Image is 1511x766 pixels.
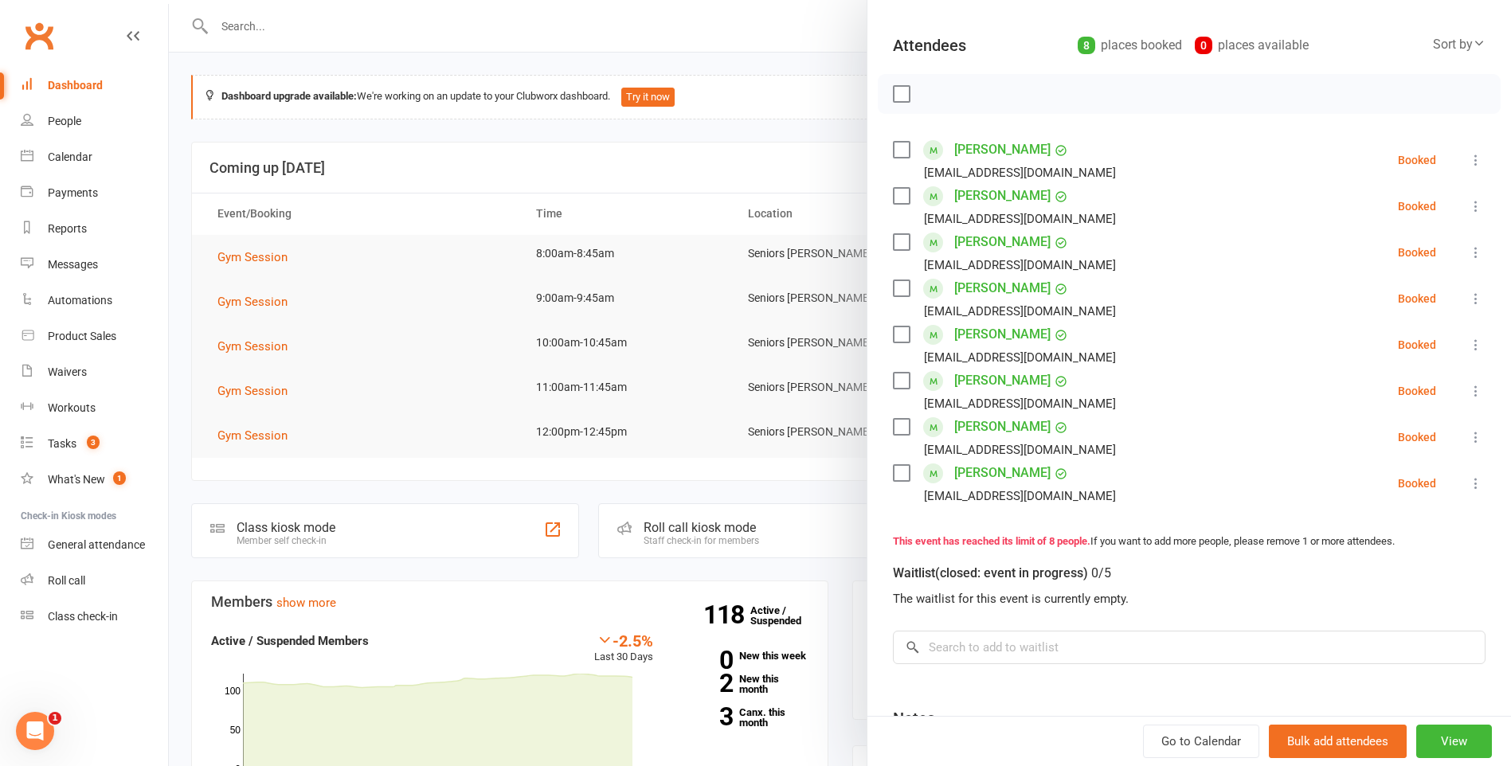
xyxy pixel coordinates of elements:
[21,354,168,390] a: Waivers
[893,34,966,57] div: Attendees
[21,139,168,175] a: Calendar
[21,68,168,104] a: Dashboard
[1195,34,1309,57] div: places available
[16,712,54,750] iframe: Intercom live chat
[1398,339,1436,350] div: Booked
[954,322,1051,347] a: [PERSON_NAME]
[893,589,1486,608] div: The waitlist for this event is currently empty.
[1078,34,1182,57] div: places booked
[1398,478,1436,489] div: Booked
[48,401,96,414] div: Workouts
[954,414,1051,440] a: [PERSON_NAME]
[1416,725,1492,758] button: View
[48,79,103,92] div: Dashboard
[1269,725,1407,758] button: Bulk add attendees
[935,565,1088,580] span: (closed: event in progress)
[48,365,87,378] div: Waivers
[924,255,1116,276] div: [EMAIL_ADDRESS][DOMAIN_NAME]
[924,393,1116,414] div: [EMAIL_ADDRESS][DOMAIN_NAME]
[49,712,61,725] span: 1
[21,527,168,563] a: General attendance kiosk mode
[48,437,76,450] div: Tasks
[954,460,1051,486] a: [PERSON_NAME]
[893,535,1090,547] strong: This event has reached its limit of 8 people.
[924,440,1116,460] div: [EMAIL_ADDRESS][DOMAIN_NAME]
[21,283,168,319] a: Automations
[48,258,98,271] div: Messages
[1398,293,1436,304] div: Booked
[48,574,85,587] div: Roll call
[48,115,81,127] div: People
[954,368,1051,393] a: [PERSON_NAME]
[1195,37,1212,54] div: 0
[113,471,126,485] span: 1
[924,209,1116,229] div: [EMAIL_ADDRESS][DOMAIN_NAME]
[1398,154,1436,166] div: Booked
[954,183,1051,209] a: [PERSON_NAME]
[893,631,1486,664] input: Search to add to waitlist
[48,294,112,307] div: Automations
[21,563,168,599] a: Roll call
[21,319,168,354] a: Product Sales
[893,707,935,729] div: Notes
[1091,562,1111,584] div: 0/5
[21,175,168,211] a: Payments
[21,426,168,462] a: Tasks 3
[924,486,1116,506] div: [EMAIL_ADDRESS][DOMAIN_NAME]
[48,150,92,163] div: Calendar
[48,222,87,235] div: Reports
[21,247,168,283] a: Messages
[1398,432,1436,443] div: Booked
[954,137,1051,162] a: [PERSON_NAME]
[924,301,1116,322] div: [EMAIL_ADDRESS][DOMAIN_NAME]
[924,347,1116,368] div: [EMAIL_ADDRESS][DOMAIN_NAME]
[21,211,168,247] a: Reports
[48,330,116,342] div: Product Sales
[21,104,168,139] a: People
[48,473,105,486] div: What's New
[21,462,168,498] a: What's New1
[893,533,1486,550] div: If you want to add more people, please remove 1 or more attendees.
[893,562,1111,584] div: Waitlist
[954,229,1051,255] a: [PERSON_NAME]
[19,16,59,56] a: Clubworx
[48,186,98,199] div: Payments
[1398,247,1436,258] div: Booked
[21,390,168,426] a: Workouts
[1143,725,1259,758] a: Go to Calendar
[1398,201,1436,212] div: Booked
[21,599,168,635] a: Class kiosk mode
[48,610,118,623] div: Class check-in
[87,436,100,449] span: 3
[48,538,145,551] div: General attendance
[1433,34,1486,55] div: Sort by
[1078,37,1095,54] div: 8
[1398,385,1436,397] div: Booked
[924,162,1116,183] div: [EMAIL_ADDRESS][DOMAIN_NAME]
[954,276,1051,301] a: [PERSON_NAME]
